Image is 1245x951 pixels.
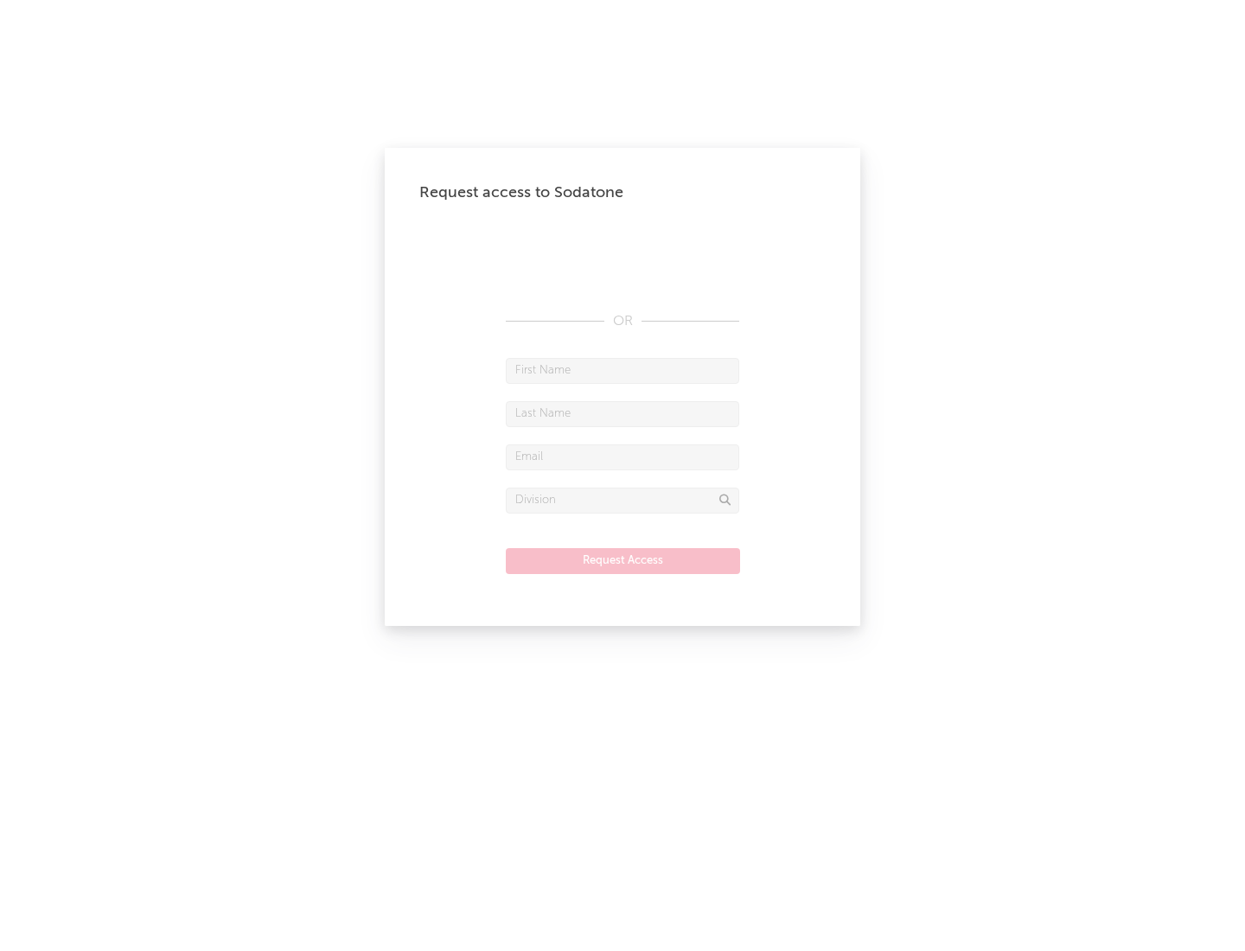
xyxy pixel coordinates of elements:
div: OR [506,311,739,332]
input: First Name [506,358,739,384]
div: Request access to Sodatone [419,182,826,203]
input: Division [506,488,739,514]
input: Email [506,444,739,470]
button: Request Access [506,548,740,574]
input: Last Name [506,401,739,427]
